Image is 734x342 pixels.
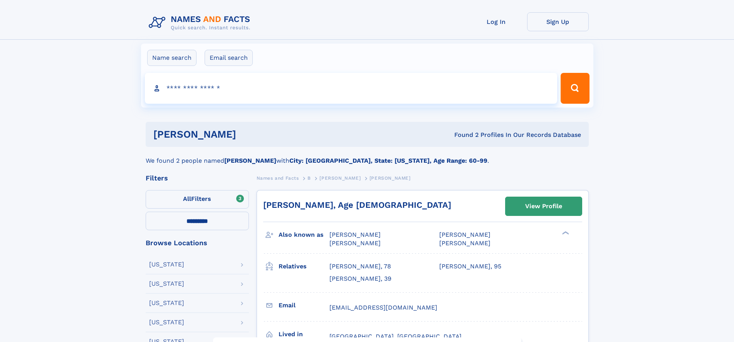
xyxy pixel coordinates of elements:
[146,12,257,33] img: Logo Names and Facts
[149,300,184,306] div: [US_STATE]
[149,261,184,268] div: [US_STATE]
[560,231,569,236] div: ❯
[289,157,487,164] b: City: [GEOGRAPHIC_DATA], State: [US_STATE], Age Range: 60-99
[153,130,345,139] h1: [PERSON_NAME]
[257,173,299,183] a: Names and Facts
[465,12,527,31] a: Log In
[329,304,437,311] span: [EMAIL_ADDRESS][DOMAIN_NAME]
[439,262,501,271] a: [PERSON_NAME], 95
[279,228,329,241] h3: Also known as
[224,157,276,164] b: [PERSON_NAME]
[319,173,361,183] a: [PERSON_NAME]
[263,200,451,210] a: [PERSON_NAME], Age [DEMOGRAPHIC_DATA]
[345,131,581,139] div: Found 2 Profiles In Our Records Database
[525,197,562,215] div: View Profile
[279,299,329,312] h3: Email
[329,333,462,340] span: [GEOGRAPHIC_DATA], [GEOGRAPHIC_DATA]
[329,239,381,247] span: [PERSON_NAME]
[145,73,558,104] input: search input
[307,175,311,181] span: B
[329,231,381,238] span: [PERSON_NAME]
[149,319,184,325] div: [US_STATE]
[329,262,391,271] a: [PERSON_NAME], 78
[307,173,311,183] a: B
[146,175,249,182] div: Filters
[370,175,411,181] span: [PERSON_NAME]
[527,12,589,31] a: Sign Up
[205,50,253,66] label: Email search
[146,147,589,165] div: We found 2 people named with .
[439,231,490,238] span: [PERSON_NAME]
[561,73,589,104] button: Search Button
[149,281,184,287] div: [US_STATE]
[319,175,361,181] span: [PERSON_NAME]
[146,239,249,246] div: Browse Locations
[439,239,490,247] span: [PERSON_NAME]
[183,195,191,202] span: All
[506,197,582,216] a: View Profile
[279,328,329,341] h3: Lived in
[146,190,249,209] label: Filters
[147,50,197,66] label: Name search
[279,260,329,273] h3: Relatives
[329,275,391,283] a: [PERSON_NAME], 39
